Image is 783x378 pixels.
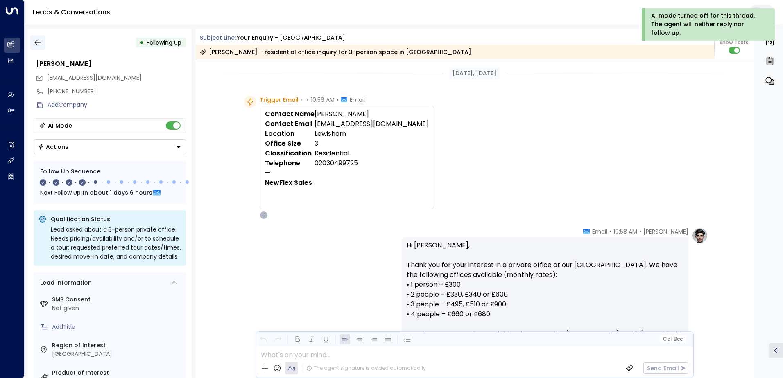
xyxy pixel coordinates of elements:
[643,227,688,236] span: [PERSON_NAME]
[307,96,309,104] span: •
[51,215,181,223] p: Qualification Status
[265,109,315,119] strong: Contact Name
[40,188,179,197] div: Next Follow Up:
[38,143,68,151] div: Actions
[265,158,300,168] strong: Telephone
[51,225,181,261] div: Lead asked about a 3-person private office. Needs pricing/availability and/or to schedule a tour;...
[37,279,92,287] div: Lead Information
[83,188,152,197] span: In about 1 days 6 hours
[52,295,183,304] label: SMS Consent
[639,227,641,236] span: •
[306,364,426,372] div: The agent signature is added automatically
[36,59,186,69] div: [PERSON_NAME]
[273,334,283,344] button: Redo
[52,369,183,377] label: Product of Interest
[52,323,183,331] div: AddTitle
[592,227,607,236] span: Email
[48,122,72,130] div: AI Mode
[258,334,269,344] button: Undo
[265,119,312,128] strong: Contact Email
[671,336,672,342] span: |
[33,7,110,17] a: Leads & Conversations
[260,96,299,104] span: Trigger Email
[315,158,429,168] td: 02030499725
[265,129,294,138] strong: Location
[265,168,271,178] strong: —
[265,178,312,187] strong: NewFlex Sales
[609,227,611,236] span: •
[659,335,686,343] button: Cc|Bcc
[315,148,429,158] td: Residential
[311,96,335,104] span: 10:56 AM
[47,74,142,82] span: m.maggi07@gmail.com
[315,119,429,129] td: [EMAIL_ADDRESS][DOMAIN_NAME]
[52,350,183,358] div: [GEOGRAPHIC_DATA]
[720,39,749,46] span: Show Texts
[301,96,303,104] span: •
[140,35,144,50] div: •
[337,96,339,104] span: •
[663,336,682,342] span: Cc Bcc
[449,67,500,79] div: [DATE], [DATE]
[147,38,181,47] span: Following Up
[40,167,179,176] div: Follow Up Sequence
[237,34,345,42] div: Your enquiry - [GEOGRAPHIC_DATA]
[651,11,764,37] div: AI mode turned off for this thread. The agent will neither reply nor follow up.
[34,139,186,154] button: Actions
[315,139,429,148] td: 3
[200,48,471,56] div: [PERSON_NAME] – residential office inquiry for 3-person space in [GEOGRAPHIC_DATA]
[315,109,429,119] td: [PERSON_NAME]
[52,341,183,350] label: Region of Interest
[315,129,429,139] td: Lewisham
[48,101,186,109] div: AddCompany
[52,304,183,313] div: Not given
[260,211,268,219] div: O
[47,74,142,82] span: [EMAIL_ADDRESS][DOMAIN_NAME]
[34,139,186,154] div: Button group with a nested menu
[48,87,186,96] div: [PHONE_NUMBER]
[265,139,301,148] strong: Office Size
[613,227,637,236] span: 10:58 AM
[692,227,708,244] img: profile-logo.png
[265,148,312,158] strong: Classification
[200,34,236,42] span: Subject Line:
[350,96,365,104] span: Email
